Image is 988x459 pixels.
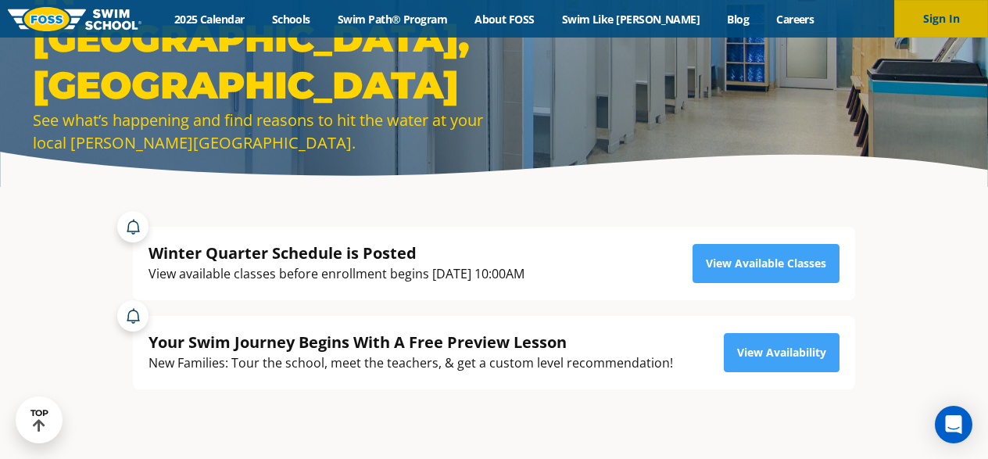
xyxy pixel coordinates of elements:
a: View Available Classes [693,244,839,283]
a: View Availability [724,333,839,372]
div: Winter Quarter Schedule is Posted [149,242,524,264]
img: FOSS Swim School Logo [8,7,141,31]
div: TOP [30,408,48,432]
div: View available classes before enrollment begins [DATE] 10:00AM [149,264,524,285]
a: 2025 Calendar [160,12,258,27]
div: See what’s happening and find reasons to hit the water at your local [PERSON_NAME][GEOGRAPHIC_DATA]. [33,109,486,154]
a: Schools [258,12,324,27]
div: Your Swim Journey Begins With A Free Preview Lesson [149,332,673,353]
a: Blog [714,12,763,27]
a: Swim Like [PERSON_NAME] [548,12,714,27]
a: About FOSS [461,12,549,27]
div: Open Intercom Messenger [935,406,972,443]
a: Careers [763,12,828,27]
a: Swim Path® Program [324,12,460,27]
div: New Families: Tour the school, meet the teachers, & get a custom level recommendation! [149,353,673,374]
